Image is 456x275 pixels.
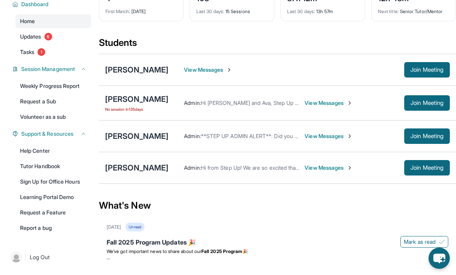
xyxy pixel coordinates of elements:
[410,165,444,170] span: Join Meeting
[410,67,444,72] span: Join Meeting
[226,67,232,73] img: Chevron-Right
[105,4,177,15] div: [DATE]
[439,239,445,245] img: Mark as read
[15,14,91,28] a: Home
[25,253,27,262] span: |
[305,99,353,107] span: View Messages
[18,0,87,8] button: Dashboard
[21,65,75,73] span: Session Management
[15,94,91,108] a: Request a Sub
[429,248,450,269] button: chat-button
[15,159,91,173] a: Tutor Handbook
[378,4,449,15] div: Senior Tutor/Mentor
[44,33,52,40] span: 5
[404,160,450,175] button: Join Meeting
[11,252,22,263] img: user-img
[8,249,91,266] a: |Log Out
[126,223,144,231] div: Unread
[18,130,87,138] button: Support & Resources
[21,0,49,8] span: Dashboard
[347,100,353,106] img: Chevron-Right
[99,37,456,54] div: Students
[400,236,448,248] button: Mark as read
[15,79,91,93] a: Weekly Progress Report
[410,134,444,138] span: Join Meeting
[347,165,353,171] img: Chevron-Right
[404,62,450,78] button: Join Meeting
[184,164,201,171] span: Admin :
[20,17,35,25] span: Home
[105,94,168,105] div: [PERSON_NAME]
[105,8,130,14] span: First Match :
[105,131,168,142] div: [PERSON_NAME]
[184,66,232,74] span: View Messages
[201,248,242,254] strong: Fall 2025 Program
[347,133,353,139] img: Chevron-Right
[404,95,450,111] button: Join Meeting
[15,144,91,158] a: Help Center
[37,48,45,56] span: 1
[18,65,87,73] button: Session Management
[15,45,91,59] a: Tasks1
[99,189,456,223] div: What's New
[15,190,91,204] a: Learning Portal Demo
[378,8,399,14] span: Next title :
[105,64,168,75] div: [PERSON_NAME]
[21,130,73,138] span: Support & Resources
[30,253,50,261] span: Log Out
[15,175,91,189] a: Sign Up for Office Hours
[196,4,268,15] div: 15 Sessions
[242,248,248,254] span: 🎉
[15,206,91,219] a: Request a Feature
[15,110,91,124] a: Volunteer as a sub
[305,132,353,140] span: View Messages
[107,248,201,254] span: We’ve got important news to share about our
[404,128,450,144] button: Join Meeting
[15,221,91,235] a: Report a bug
[287,4,359,15] div: 13h 57m
[404,238,436,246] span: Mark as read
[20,48,34,56] span: Tasks
[107,238,448,248] div: Fall 2025 Program Updates 🎉
[287,8,315,14] span: Last 30 days :
[105,106,168,112] span: No session in 135 days
[410,101,444,105] span: Join Meeting
[105,162,168,173] div: [PERSON_NAME]
[196,8,224,14] span: Last 30 days :
[305,164,353,172] span: View Messages
[184,100,201,106] span: Admin :
[15,30,91,44] a: Updates5
[107,224,121,230] div: [DATE]
[184,133,201,139] span: Admin :
[20,33,41,40] span: Updates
